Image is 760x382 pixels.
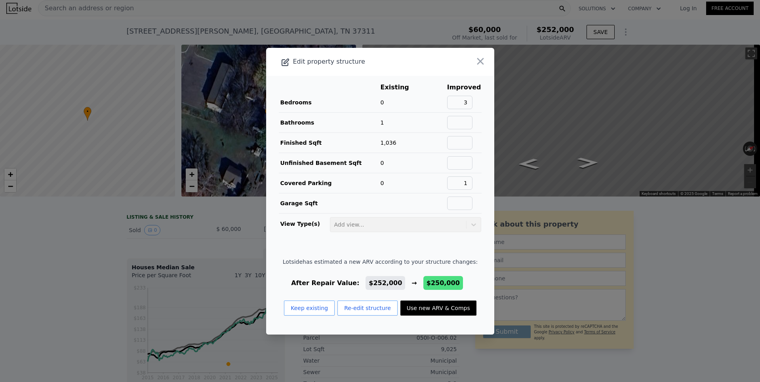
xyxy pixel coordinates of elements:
span: 1,036 [381,140,396,146]
td: Bedrooms [279,93,380,113]
span: $252,000 [369,279,402,287]
td: Garage Sqft [279,193,380,213]
td: Finished Sqft [279,132,380,153]
td: View Type(s) [279,214,330,233]
button: Keep existing [284,301,335,316]
th: Existing [380,82,421,93]
div: Edit property structure [266,56,449,67]
td: Unfinished Basement Sqft [279,153,380,173]
button: Use new ARV & Comps [400,301,476,316]
span: Lotside has estimated a new ARV according to your structure changes: [283,258,478,266]
span: 0 [381,160,384,166]
span: $250,000 [427,279,460,287]
span: 0 [381,99,384,106]
span: 0 [381,180,384,186]
td: Covered Parking [279,173,380,193]
th: Improved [447,82,482,93]
td: Bathrooms [279,112,380,132]
span: 1 [381,119,384,126]
button: Re-edit structure [337,301,398,316]
div: After Repair Value: → [283,278,478,288]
